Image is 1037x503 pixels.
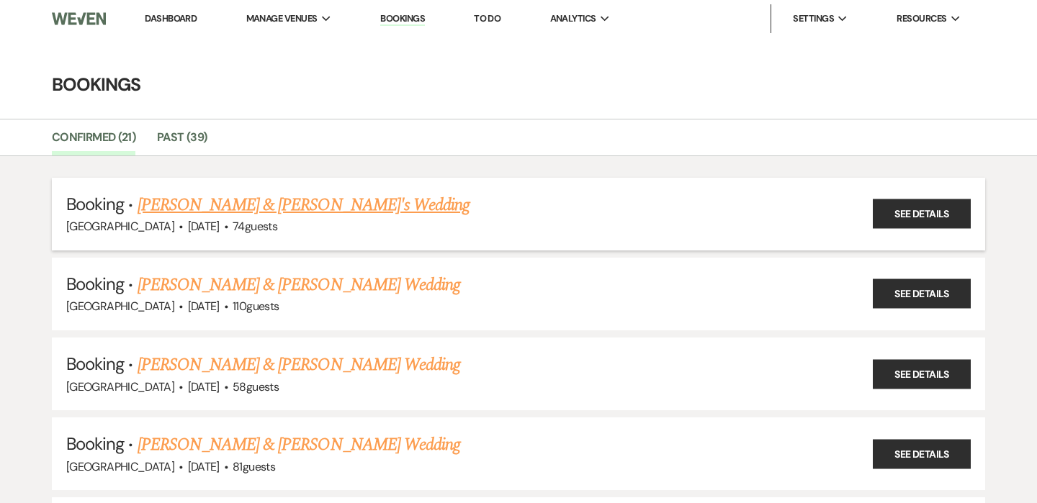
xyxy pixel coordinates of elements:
[66,459,174,474] span: [GEOGRAPHIC_DATA]
[793,12,834,26] span: Settings
[233,459,275,474] span: 81 guests
[474,12,500,24] a: To Do
[233,299,279,314] span: 110 guests
[873,359,971,389] a: See Details
[66,432,124,455] span: Booking
[66,299,174,314] span: [GEOGRAPHIC_DATA]
[188,299,220,314] span: [DATE]
[188,379,220,394] span: [DATE]
[138,272,460,298] a: [PERSON_NAME] & [PERSON_NAME] Wedding
[66,353,124,375] span: Booking
[52,4,106,34] img: Weven Logo
[897,12,946,26] span: Resources
[873,199,971,229] a: See Details
[380,12,425,26] a: Bookings
[138,432,460,458] a: [PERSON_NAME] & [PERSON_NAME] Wedding
[145,12,197,24] a: Dashboard
[246,12,318,26] span: Manage Venues
[873,439,971,468] a: See Details
[66,273,124,295] span: Booking
[550,12,596,26] span: Analytics
[873,279,971,309] a: See Details
[157,128,207,155] a: Past (39)
[138,192,470,218] a: [PERSON_NAME] & [PERSON_NAME]'s Wedding
[138,352,460,378] a: [PERSON_NAME] & [PERSON_NAME] Wedding
[66,379,174,394] span: [GEOGRAPHIC_DATA]
[233,219,277,234] span: 74 guests
[188,219,220,234] span: [DATE]
[52,128,135,155] a: Confirmed (21)
[188,459,220,474] span: [DATE]
[66,219,174,234] span: [GEOGRAPHIC_DATA]
[66,193,124,215] span: Booking
[233,379,279,394] span: 58 guests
